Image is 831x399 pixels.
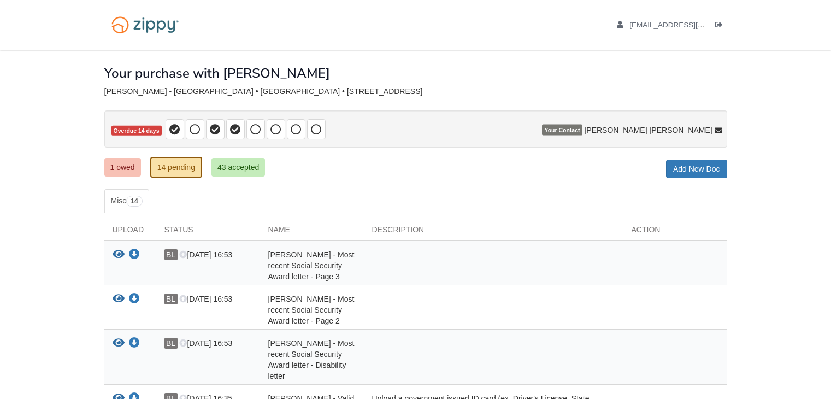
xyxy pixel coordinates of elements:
a: 1 owed [104,158,141,177]
span: [DATE] 16:53 [179,250,232,259]
a: Download Bradley Lmep - Most recent Social Security Award letter - Disability letter [129,339,140,348]
a: edit profile [617,21,755,32]
a: Misc [104,189,149,213]
span: [PERSON_NAME] - Most recent Social Security Award letter - Page 3 [268,250,355,281]
span: [PERSON_NAME] - Most recent Social Security Award letter - Page 2 [268,295,355,325]
span: 14 [126,196,142,207]
a: Log out [715,21,727,32]
span: BL [164,294,178,304]
div: Description [364,224,623,240]
span: becreekmore@gmail.com [629,21,755,29]
a: Download Bradley Lmep - Most recent Social Security Award letter - Page 3 [129,251,140,260]
button: View Bradley Lmep - Most recent Social Security Award letter - Page 3 [113,249,125,261]
button: View Bradley Lmep - Most recent Social Security Award letter - Page 2 [113,294,125,305]
a: Add New Doc [666,160,727,178]
div: Action [623,224,727,240]
div: Status [156,224,260,240]
span: [DATE] 16:53 [179,295,232,303]
a: Download Bradley Lmep - Most recent Social Security Award letter - Page 2 [129,295,140,304]
div: Upload [104,224,156,240]
span: Overdue 14 days [111,126,162,136]
span: [PERSON_NAME] [PERSON_NAME] [584,125,712,136]
span: Your Contact [542,125,582,136]
div: [PERSON_NAME] - [GEOGRAPHIC_DATA] • [GEOGRAPHIC_DATA] • [STREET_ADDRESS] [104,87,727,96]
a: 43 accepted [211,158,265,177]
button: View Bradley Lmep - Most recent Social Security Award letter - Disability letter [113,338,125,349]
span: [PERSON_NAME] - Most recent Social Security Award letter - Disability letter [268,339,355,380]
img: Logo [104,11,186,39]
span: BL [164,249,178,260]
span: [DATE] 16:53 [179,339,232,348]
span: BL [164,338,178,349]
div: Name [260,224,364,240]
a: 14 pending [150,157,202,178]
h1: Your purchase with [PERSON_NAME] [104,66,330,80]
